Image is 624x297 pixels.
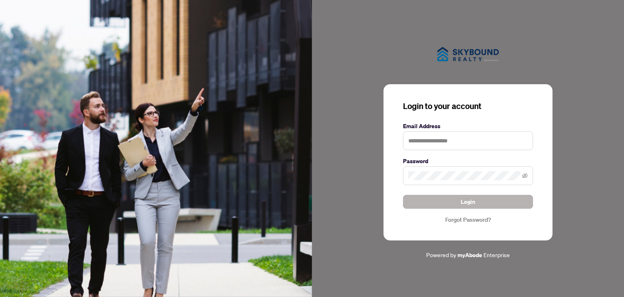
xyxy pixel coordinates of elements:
[483,251,510,258] span: Enterprise
[403,215,533,224] a: Forgot Password?
[403,122,533,131] label: Email Address
[457,251,482,260] a: myAbode
[461,195,475,208] span: Login
[403,195,533,209] button: Login
[426,251,456,258] span: Powered by
[403,100,533,112] h3: Login to your account
[522,173,528,179] span: eye-invisible
[403,157,533,166] label: Password
[427,37,509,71] img: ma-logo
